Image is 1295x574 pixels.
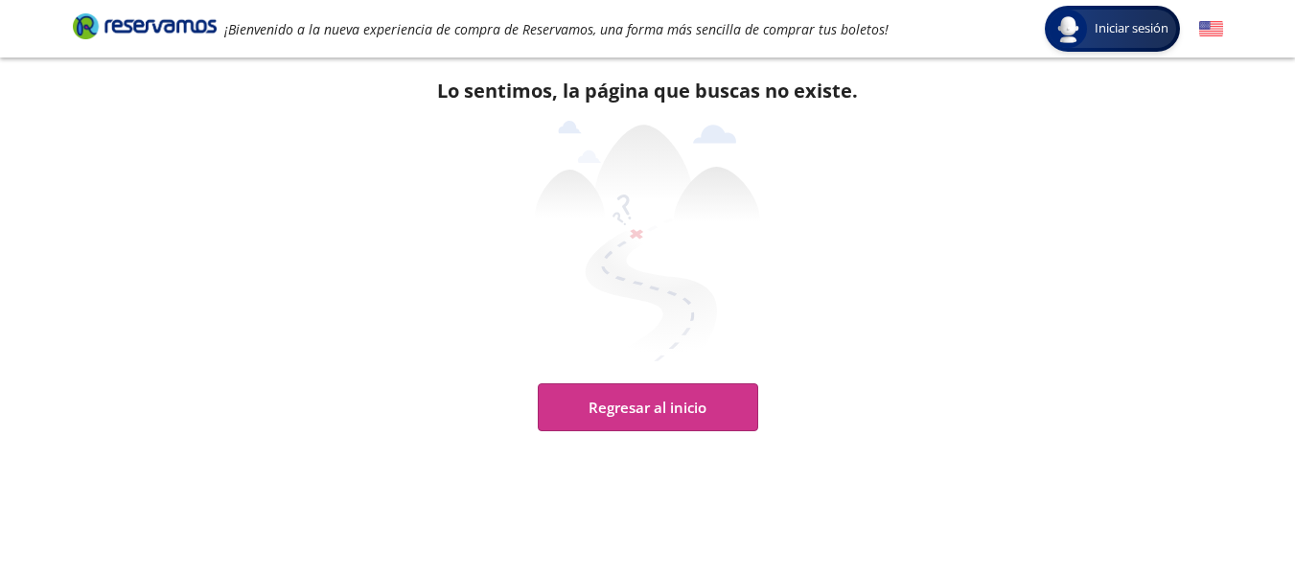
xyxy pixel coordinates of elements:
button: English [1199,17,1223,41]
i: Brand Logo [73,11,217,40]
button: Regresar al inicio [538,383,758,431]
em: ¡Bienvenido a la nueva experiencia de compra de Reservamos, una forma más sencilla de comprar tus... [224,20,889,38]
a: Brand Logo [73,11,217,46]
span: Iniciar sesión [1087,19,1176,38]
p: Lo sentimos, la página que buscas no existe. [437,77,858,105]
